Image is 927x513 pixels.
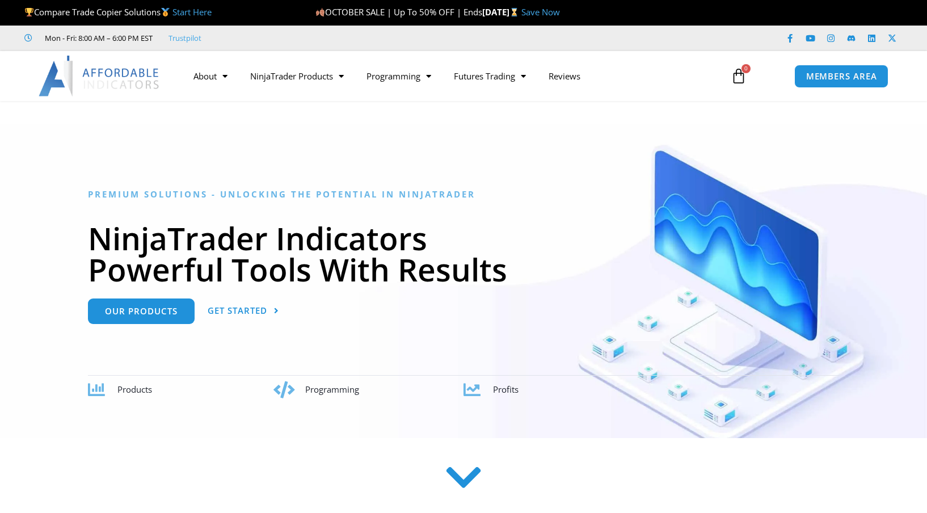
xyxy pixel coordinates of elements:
a: Get Started [208,298,279,324]
span: Our Products [105,307,178,316]
img: ⌛ [510,8,519,16]
span: Compare Trade Copier Solutions [24,6,212,18]
a: Programming [355,63,443,89]
h1: NinjaTrader Indicators Powerful Tools With Results [88,222,840,285]
span: Profits [493,384,519,395]
a: MEMBERS AREA [794,65,889,88]
a: About [182,63,239,89]
span: MEMBERS AREA [806,72,877,81]
img: LogoAI | Affordable Indicators – NinjaTrader [39,56,161,96]
img: 🏆 [25,8,33,16]
span: Programming [305,384,359,395]
span: OCTOBER SALE | Up To 50% OFF | Ends [315,6,482,18]
strong: [DATE] [482,6,521,18]
a: Trustpilot [168,31,201,45]
a: Reviews [537,63,592,89]
a: Start Here [172,6,212,18]
a: Save Now [521,6,560,18]
h6: Premium Solutions - Unlocking the Potential in NinjaTrader [88,189,840,200]
nav: Menu [182,63,718,89]
img: 🍂 [316,8,325,16]
a: 0 [714,60,764,92]
img: 🥇 [161,8,170,16]
span: 0 [741,64,751,73]
a: Futures Trading [443,63,537,89]
span: Products [117,384,152,395]
a: NinjaTrader Products [239,63,355,89]
span: Mon - Fri: 8:00 AM – 6:00 PM EST [42,31,153,45]
span: Get Started [208,306,267,315]
a: Our Products [88,298,195,324]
